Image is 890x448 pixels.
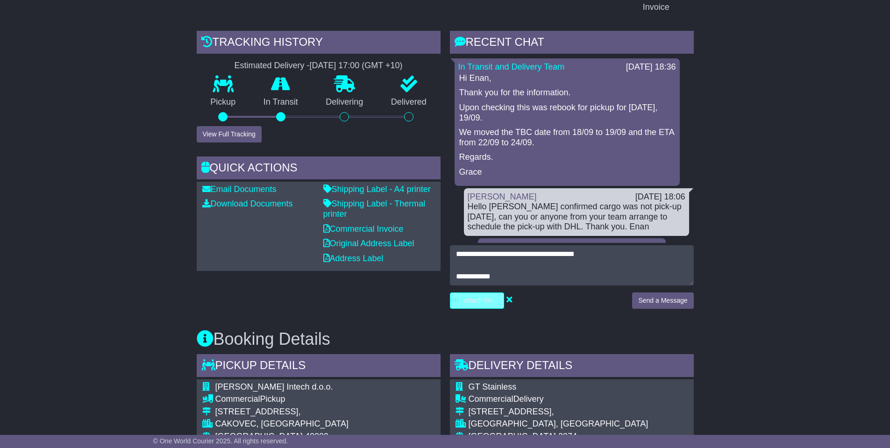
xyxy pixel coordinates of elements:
div: CAKOVEC, [GEOGRAPHIC_DATA] [215,419,435,429]
div: [DATE] 18:06 [635,192,685,202]
a: [PERSON_NAME] [468,192,537,201]
span: GT Stainless [469,382,517,391]
div: [DATE] 18:36 [626,62,676,72]
p: Hi Enan, [459,73,675,84]
p: Delivered [377,97,441,107]
div: [STREET_ADDRESS], [469,407,648,417]
div: [GEOGRAPHIC_DATA], [GEOGRAPHIC_DATA] [469,419,648,429]
div: Quick Actions [197,156,441,182]
div: RECENT CHAT [450,31,694,56]
div: Estimated Delivery - [197,61,441,71]
div: [STREET_ADDRESS], [215,407,435,417]
p: Delivering [312,97,377,107]
span: [PERSON_NAME] Intech d.o.o. [215,382,333,391]
p: Upon checking this was rebook for pickup for [DATE], 19/09. [459,103,675,123]
h3: Booking Details [197,330,694,348]
p: We moved the TBC date from 18/09 to 19/09 and the ETA from 22/09 to 24/09. [459,128,675,148]
p: Regards. [459,152,675,163]
span: Commercial [469,394,513,404]
span: [GEOGRAPHIC_DATA] [469,432,556,441]
span: 3074 [558,432,577,441]
a: In Transit and Delivery Team [458,62,565,71]
a: Commercial Invoice [323,224,404,234]
div: Tracking history [197,31,441,56]
a: Download Documents [202,199,293,208]
p: Grace [459,167,675,178]
div: Delivery [469,394,648,405]
a: Shipping Label - A4 printer [323,185,431,194]
div: Hello [PERSON_NAME] confirmed cargo was not pick-up [DATE], can you or anyone from your team arra... [468,202,685,232]
button: Send a Message [632,292,693,309]
a: Original Address Label [323,239,414,248]
div: Pickup [215,394,435,405]
a: Address Label [323,254,384,263]
div: Delivery Details [450,354,694,379]
div: [DATE] 17:00 (GMT +10) [310,61,403,71]
a: Email Documents [202,185,277,194]
div: Pickup Details [197,354,441,379]
button: View Full Tracking [197,126,262,142]
p: Thank you for the information. [459,88,675,98]
span: [GEOGRAPHIC_DATA] [215,432,303,441]
p: In Transit [249,97,312,107]
a: Shipping Label - Thermal printer [323,199,426,219]
p: Pickup [197,97,250,107]
span: Commercial [215,394,260,404]
span: © One World Courier 2025. All rights reserved. [153,437,288,445]
span: 40000 [305,432,328,441]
